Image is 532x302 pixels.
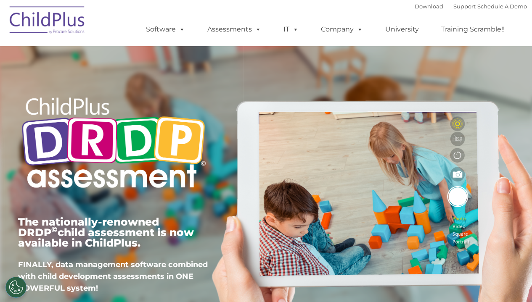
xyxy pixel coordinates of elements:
span: FINALLY, data management software combined with child development assessments in ONE POWERFUL sys... [18,260,208,293]
a: IT [275,21,307,38]
a: University [377,21,427,38]
a: Company [312,21,371,38]
a: Training Scramble!! [433,21,513,38]
span: The nationally-renowned DRDP child assessment is now available in ChildPlus. [18,215,194,249]
font: | [415,3,527,10]
img: ChildPlus by Procare Solutions [5,0,90,42]
sup: © [51,225,58,234]
a: Schedule A Demo [477,3,527,10]
a: Download [415,3,443,10]
a: Assessments [199,21,270,38]
button: Cookies Settings [5,277,26,298]
img: Copyright - DRDP Logo Light [18,86,209,202]
a: Software [138,21,193,38]
a: Support [453,3,476,10]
